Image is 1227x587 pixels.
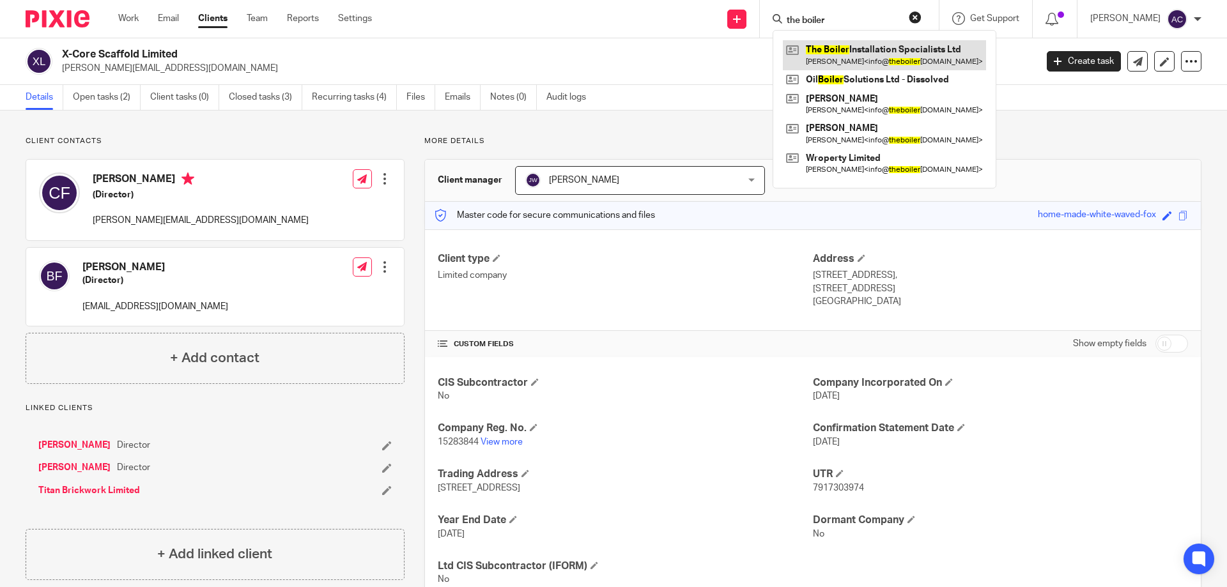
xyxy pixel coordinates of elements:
[93,188,309,201] h5: (Director)
[481,438,523,446] a: View more
[546,85,596,110] a: Audit logs
[490,85,537,110] a: Notes (0)
[438,468,813,481] h4: Trading Address
[438,392,449,400] span: No
[813,514,1188,527] h4: Dormant Company
[181,172,194,185] i: Primary
[82,300,228,313] p: [EMAIL_ADDRESS][DOMAIN_NAME]
[438,174,502,187] h3: Client manager
[26,85,63,110] a: Details
[525,172,541,188] img: svg%3E
[813,438,840,446] span: [DATE]
[247,12,268,25] a: Team
[813,422,1188,435] h4: Confirmation Statement Date
[813,295,1188,308] p: [GEOGRAPHIC_DATA]
[62,62,1028,75] p: [PERSON_NAME][EMAIL_ADDRESS][DOMAIN_NAME]
[813,392,840,400] span: [DATE]
[813,252,1188,266] h4: Address
[813,269,1188,282] p: [STREET_ADDRESS],
[549,176,619,185] span: [PERSON_NAME]
[39,172,80,213] img: svg%3E
[438,376,813,390] h4: CIS Subcontractor
[338,12,372,25] a: Settings
[82,261,228,274] h4: [PERSON_NAME]
[813,530,824,538] span: No
[229,85,302,110] a: Closed tasks (3)
[38,461,111,474] a: [PERSON_NAME]
[117,439,150,452] span: Director
[26,10,89,27] img: Pixie
[82,274,228,287] h5: (Director)
[813,376,1188,390] h4: Company Incorporated On
[158,12,179,25] a: Email
[406,85,435,110] a: Files
[93,214,309,227] p: [PERSON_NAME][EMAIL_ADDRESS][DOMAIN_NAME]
[1038,208,1156,223] div: home-made-white-waved-fox
[38,484,140,497] a: Titan Brickwork Limited
[73,85,141,110] a: Open tasks (2)
[813,282,1188,295] p: [STREET_ADDRESS]
[26,136,405,146] p: Client contacts
[438,575,449,584] span: No
[1167,9,1187,29] img: svg%3E
[438,530,465,538] span: [DATE]
[118,12,139,25] a: Work
[26,48,52,75] img: svg%3E
[38,439,111,452] a: [PERSON_NAME]
[287,12,319,25] a: Reports
[62,48,835,61] h2: X-Core Scaffold Limited
[438,339,813,349] h4: CUSTOM FIELDS
[170,348,259,368] h4: + Add contact
[1047,51,1121,72] a: Create task
[150,85,219,110] a: Client tasks (0)
[198,12,228,25] a: Clients
[312,85,397,110] a: Recurring tasks (4)
[435,209,655,222] p: Master code for secure communications and files
[445,85,481,110] a: Emails
[970,14,1019,23] span: Get Support
[909,11,922,24] button: Clear
[813,468,1188,481] h4: UTR
[157,544,272,564] h4: + Add linked client
[785,15,900,27] input: Search
[438,252,813,266] h4: Client type
[438,422,813,435] h4: Company Reg. No.
[438,269,813,282] p: Limited company
[93,172,309,188] h4: [PERSON_NAME]
[1073,337,1146,350] label: Show empty fields
[438,514,813,527] h4: Year End Date
[117,461,150,474] span: Director
[26,403,405,413] p: Linked clients
[1090,12,1161,25] p: [PERSON_NAME]
[39,261,70,291] img: svg%3E
[813,484,864,492] span: 7917303974
[438,438,479,446] span: 15283844
[438,484,520,492] span: [STREET_ADDRESS]
[424,136,1201,146] p: More details
[438,560,813,573] h4: Ltd CIS Subcontractor (IFORM)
